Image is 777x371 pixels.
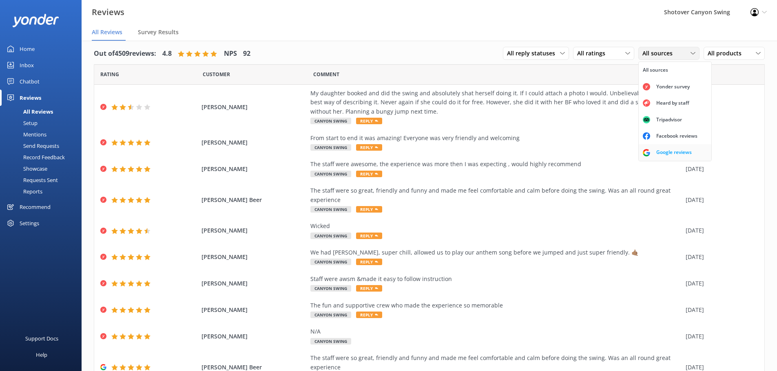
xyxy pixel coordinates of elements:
[201,305,307,314] span: [PERSON_NAME]
[224,48,237,59] h4: NPS
[92,28,122,36] span: All Reviews
[5,174,58,186] div: Requests Sent
[642,49,677,58] span: All sources
[686,252,754,261] div: [DATE]
[20,57,34,73] div: Inbox
[5,106,82,117] a: All Reviews
[5,140,82,151] a: Send Requests
[310,259,351,265] span: Canyon Swing
[5,186,42,197] div: Reports
[650,83,696,91] div: Yonder survey
[313,70,339,78] span: Question
[310,186,682,204] div: The staff were so great, friendly and funny and made me feel comfortable and calm before doing th...
[650,148,698,156] div: Google reviews
[310,285,351,292] span: Canyon Swing
[356,312,382,318] span: Reply
[5,163,47,174] div: Showcase
[92,6,124,19] h3: Reviews
[20,73,40,90] div: Chatbot
[507,49,560,58] span: All reply statuses
[5,117,82,129] a: Setup
[310,160,682,169] div: The staff were awesome, the experience was more then I was expecting , would highly recommend
[643,66,668,74] div: All sources
[686,305,754,314] div: [DATE]
[310,233,351,239] span: Canyon Swing
[12,14,59,27] img: yonder-white-logo.png
[20,41,35,57] div: Home
[36,347,47,363] div: Help
[5,151,82,163] a: Record Feedback
[310,248,682,257] div: We had [PERSON_NAME], super chill, allowed us to play our anthem song before we jumped and just s...
[310,327,682,336] div: N/A
[5,186,82,197] a: Reports
[20,215,39,231] div: Settings
[650,116,688,124] div: Tripadvisor
[5,163,82,174] a: Showcase
[650,99,695,107] div: Heard by staff
[20,199,51,215] div: Recommend
[203,70,230,78] span: Date
[686,103,754,112] div: [DATE]
[201,252,307,261] span: [PERSON_NAME]
[201,226,307,235] span: [PERSON_NAME]
[5,117,38,129] div: Setup
[201,165,307,173] span: [PERSON_NAME]
[5,151,65,163] div: Record Feedback
[310,222,682,231] div: Wicked
[310,134,682,143] div: From start to end it was amazing! Everyone was very friendly and welcoming
[201,103,307,112] span: [PERSON_NAME]
[310,312,351,318] span: Canyon Swing
[686,138,754,147] div: [DATE]
[686,279,754,288] div: [DATE]
[201,138,307,147] span: [PERSON_NAME]
[310,144,351,151] span: Canyon Swing
[686,195,754,204] div: [DATE]
[708,49,746,58] span: All products
[650,132,704,140] div: Facebook reviews
[100,70,119,78] span: Date
[94,48,156,59] h4: Out of 4509 reviews:
[5,174,82,186] a: Requests Sent
[5,129,46,140] div: Mentions
[356,233,382,239] span: Reply
[356,118,382,124] span: Reply
[138,28,179,36] span: Survey Results
[201,332,307,341] span: [PERSON_NAME]
[356,171,382,177] span: Reply
[356,206,382,213] span: Reply
[243,48,250,59] h4: 92
[5,106,53,117] div: All Reviews
[310,171,351,177] span: Canyon Swing
[201,279,307,288] span: [PERSON_NAME]
[310,274,682,283] div: Staff were awsm &made it easy to follow instruction
[310,301,682,310] div: The fun and supportive crew who made the experience so memorable
[356,144,382,151] span: Reply
[20,90,41,106] div: Reviews
[686,165,754,173] div: [DATE]
[356,285,382,292] span: Reply
[686,226,754,235] div: [DATE]
[356,259,382,265] span: Reply
[577,49,610,58] span: All ratings
[310,89,682,116] div: My daughter booked and did the swing and absolutely shat herself doing it. If I could attach a ph...
[25,330,58,347] div: Support Docs
[310,118,351,124] span: Canyon Swing
[686,332,754,341] div: [DATE]
[201,195,307,204] span: [PERSON_NAME] Beer
[5,140,59,151] div: Send Requests
[5,129,82,140] a: Mentions
[310,206,351,213] span: Canyon Swing
[310,338,351,345] span: Canyon Swing
[162,48,172,59] h4: 4.8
